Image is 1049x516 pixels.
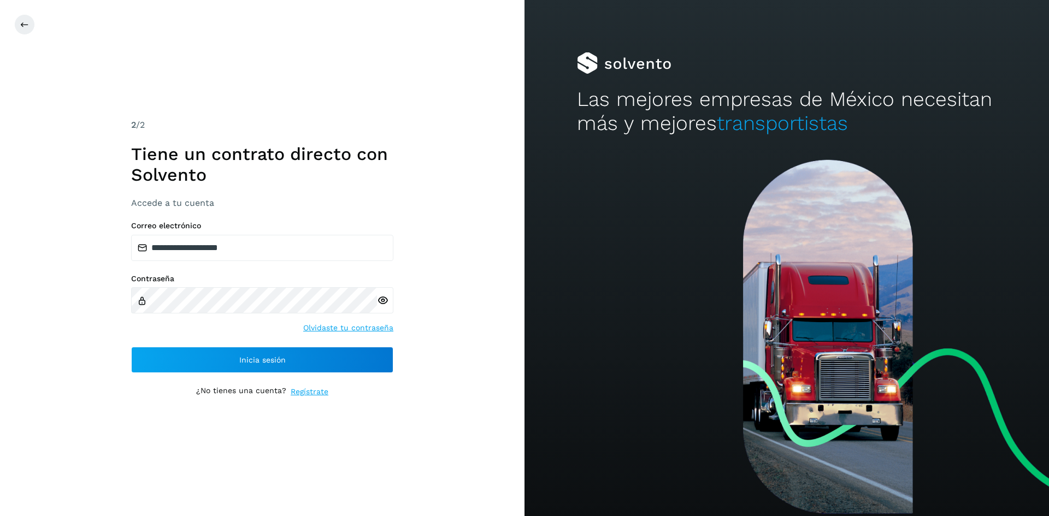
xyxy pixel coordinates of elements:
[131,198,393,208] h3: Accede a tu cuenta
[717,111,848,135] span: transportistas
[291,386,328,398] a: Regístrate
[131,118,393,132] div: /2
[577,87,997,136] h2: Las mejores empresas de México necesitan más y mejores
[239,356,286,364] span: Inicia sesión
[131,120,136,130] span: 2
[196,386,286,398] p: ¿No tienes una cuenta?
[303,322,393,334] a: Olvidaste tu contraseña
[131,144,393,186] h1: Tiene un contrato directo con Solvento
[131,347,393,373] button: Inicia sesión
[131,274,393,283] label: Contraseña
[131,221,393,230] label: Correo electrónico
